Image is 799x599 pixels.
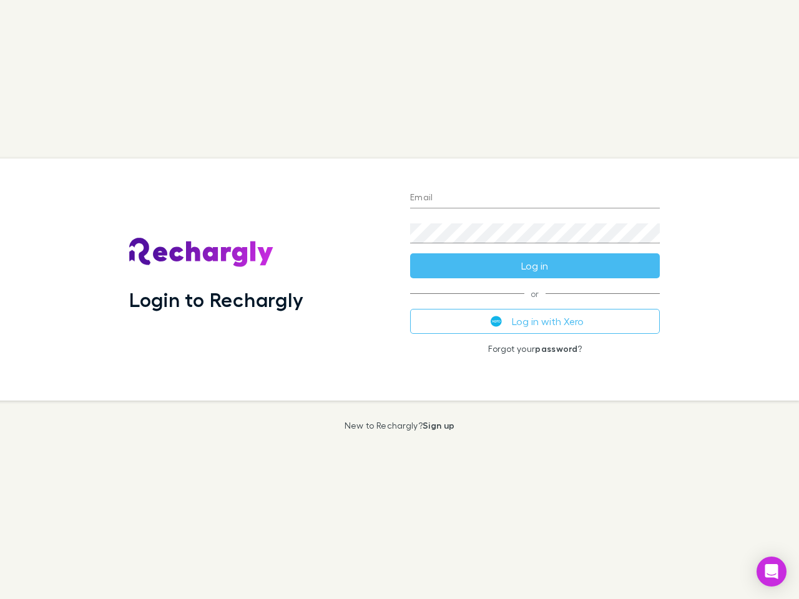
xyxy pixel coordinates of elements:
span: or [410,293,660,294]
button: Log in with Xero [410,309,660,334]
div: Open Intercom Messenger [757,557,787,587]
img: Rechargly's Logo [129,238,274,268]
a: Sign up [423,420,454,431]
img: Xero's logo [491,316,502,327]
a: password [535,343,577,354]
h1: Login to Rechargly [129,288,303,311]
button: Log in [410,253,660,278]
p: Forgot your ? [410,344,660,354]
p: New to Rechargly? [345,421,455,431]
